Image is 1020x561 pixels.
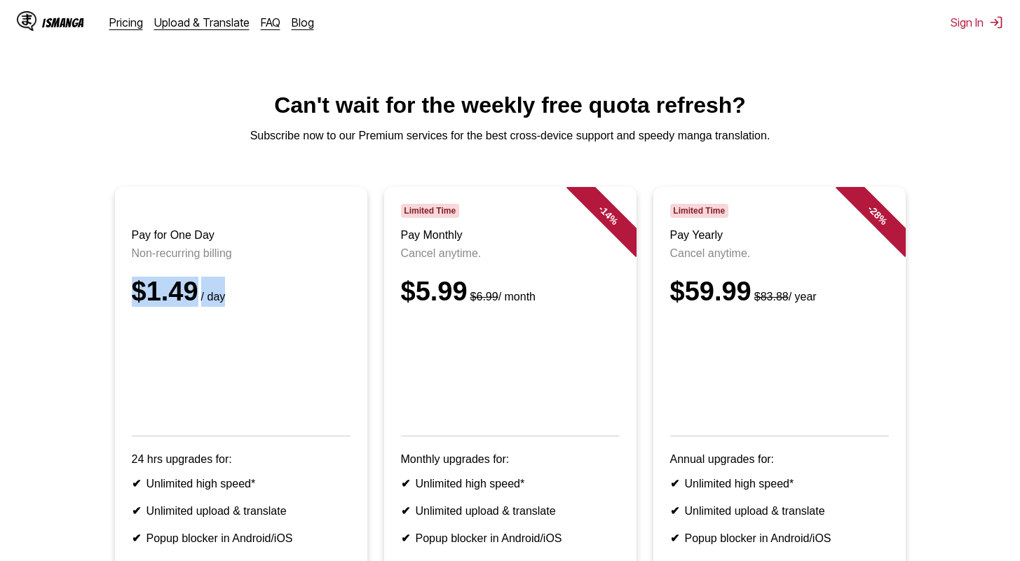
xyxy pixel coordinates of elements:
[951,15,1003,29] button: Sign In
[132,478,141,490] b: ✔
[401,504,620,518] li: Unlimited upload & translate
[401,478,410,490] b: ✔
[670,478,679,490] b: ✔
[670,229,889,242] h3: Pay Yearly
[132,277,351,307] div: $1.49
[401,532,620,545] li: Popup blocker in Android/iOS
[11,130,1009,142] p: Subscribe now to our Premium services for the best cross-device support and speedy manga translat...
[132,504,351,518] li: Unlimited upload & translate
[17,11,36,31] img: IsManga Logo
[132,453,351,466] p: 24 hrs upgrades for:
[670,204,728,218] span: Limited Time
[401,505,410,517] b: ✔
[670,477,889,490] li: Unlimited high speed*
[154,15,250,29] a: Upload & Translate
[754,291,789,303] s: $83.88
[401,204,459,218] span: Limited Time
[752,291,817,303] small: / year
[42,16,84,29] div: IsManga
[132,532,141,544] b: ✔
[401,277,620,307] div: $5.99
[401,532,410,544] b: ✔
[132,505,141,517] b: ✔
[132,532,351,545] li: Popup blocker in Android/iOS
[670,277,889,307] div: $59.99
[835,173,919,257] div: - 28 %
[468,291,536,303] small: / month
[132,229,351,242] h3: Pay for One Day
[132,477,351,490] li: Unlimited high speed*
[17,11,109,34] a: IsManga LogoIsManga
[470,291,498,303] s: $6.99
[292,15,314,29] a: Blog
[670,505,679,517] b: ✔
[261,15,280,29] a: FAQ
[132,247,351,260] p: Non-recurring billing
[670,504,889,518] li: Unlimited upload & translate
[198,291,226,303] small: / day
[401,229,620,242] h3: Pay Monthly
[401,477,620,490] li: Unlimited high speed*
[401,247,620,260] p: Cancel anytime.
[132,324,351,416] iframe: PayPal
[989,15,1003,29] img: Sign out
[670,324,889,416] iframe: PayPal
[566,173,650,257] div: - 14 %
[670,247,889,260] p: Cancel anytime.
[401,453,620,466] p: Monthly upgrades for:
[109,15,143,29] a: Pricing
[670,532,889,545] li: Popup blocker in Android/iOS
[670,453,889,466] p: Annual upgrades for:
[401,324,620,416] iframe: PayPal
[11,92,1009,118] h1: Can't wait for the weekly free quota refresh?
[670,532,679,544] b: ✔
